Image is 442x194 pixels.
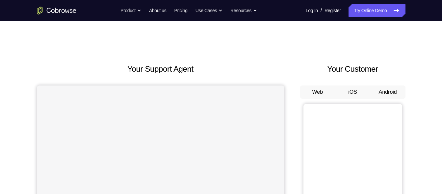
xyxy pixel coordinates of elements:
a: Register [325,4,341,17]
a: Log In [306,4,318,17]
button: Product [120,4,141,17]
a: Go to the home page [37,7,76,14]
button: Android [370,85,405,99]
button: Web [300,85,335,99]
button: Use Cases [195,4,222,17]
button: iOS [335,85,370,99]
a: Pricing [174,4,187,17]
h2: Your Support Agent [37,63,284,75]
a: About us [149,4,166,17]
span: / [321,7,322,14]
h2: Your Customer [300,63,405,75]
button: Resources [230,4,257,17]
a: Try Online Demo [349,4,405,17]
